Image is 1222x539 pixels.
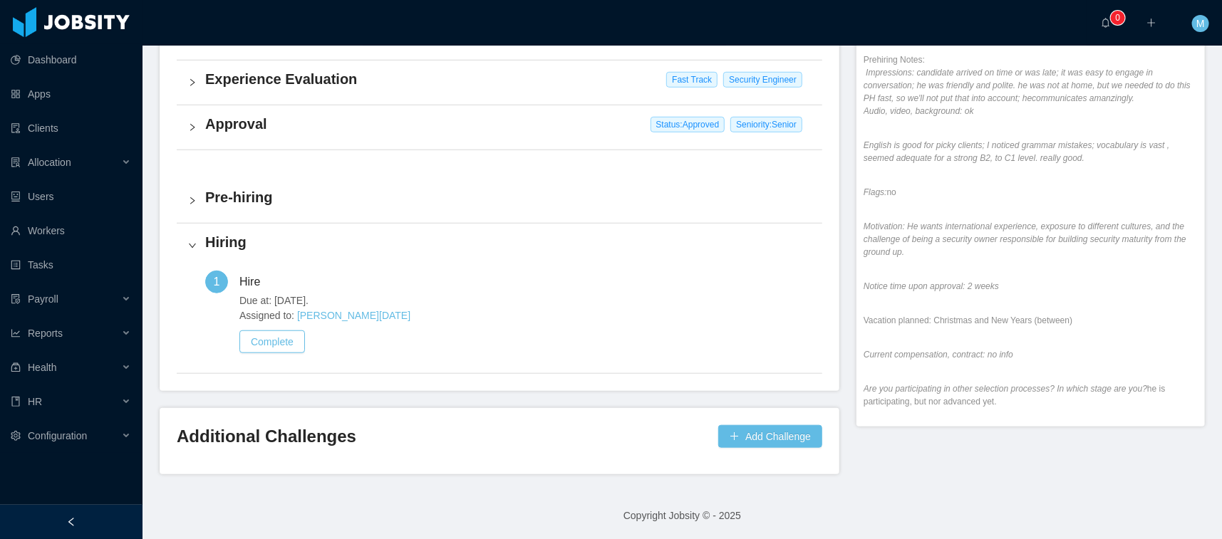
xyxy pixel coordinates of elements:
[28,430,87,441] span: Configuration
[1146,18,1156,28] i: icon: plus
[28,328,63,339] span: Reports
[177,425,713,448] h3: Additional Challenges
[730,117,802,132] span: Seniority: Senior
[11,251,131,279] a: icon: profileTasks
[11,80,131,108] a: icon: appstoreApps
[864,221,1186,257] em: Motivation: He wants international experience, exposure to different cultures, and the challenge ...
[205,69,811,89] h4: Experience Evaluation
[864,186,1198,199] p: no
[864,350,1013,360] em: Current compensation, contract: no info
[28,157,71,168] span: Allocation
[177,61,822,105] div: icon: rightExperience Evaluation
[11,328,21,338] i: icon: line-chart
[205,187,811,207] h4: Pre-hiring
[11,216,131,245] a: icon: userWorkers
[28,396,42,407] span: HR
[11,114,131,142] a: icon: auditClients
[864,382,1198,408] p: he is participating, but nor advanced yet.
[239,330,305,353] button: Complete
[718,425,822,448] button: icon: plusAdd Challenge
[1101,18,1111,28] i: icon: bell
[205,114,811,134] h4: Approval
[11,182,131,211] a: icon: robotUsers
[666,72,718,88] span: Fast Track
[864,106,974,116] em: Audio, video, background: ok
[723,72,802,88] span: Security Engineer
[864,140,1170,163] em: English is good for picky clients; I noticed grammar mistakes; vocabulary is vast , seemed adequa...
[188,123,197,132] i: icon: right
[177,224,822,268] div: icon: rightHiring
[864,187,887,197] em: Flags:
[239,271,271,293] div: Hire
[239,293,811,308] span: Due at: [DATE].
[864,68,1191,103] em: Impressions: candidate arrived on time or was late; it was easy to engage in conversation; he was...
[177,105,822,150] div: icon: rightApproval
[11,157,21,167] i: icon: solution
[188,78,197,87] i: icon: right
[28,362,56,373] span: Health
[205,232,811,252] h4: Hiring
[297,310,410,321] a: [PERSON_NAME][DATE]
[864,384,1147,394] em: Are you participating in other selection processes? In which stage are you?
[651,117,725,132] span: Status: Approved
[1111,11,1125,25] sup: 0
[214,276,220,288] span: 1
[11,294,21,304] i: icon: file-protect
[239,308,811,323] span: Assigned to:
[188,241,197,250] i: icon: right
[11,397,21,407] i: icon: book
[188,197,197,205] i: icon: right
[28,293,58,305] span: Payroll
[1196,15,1205,32] span: M
[11,431,21,441] i: icon: setting
[177,179,822,223] div: icon: rightPre-hiring
[239,336,305,347] a: Complete
[11,362,21,372] i: icon: medicine-box
[864,314,1198,327] p: Vacation planned: Christmas and New Years (between)
[864,281,999,291] em: Notice time upon approval: 2 weeks
[11,46,131,74] a: icon: pie-chartDashboard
